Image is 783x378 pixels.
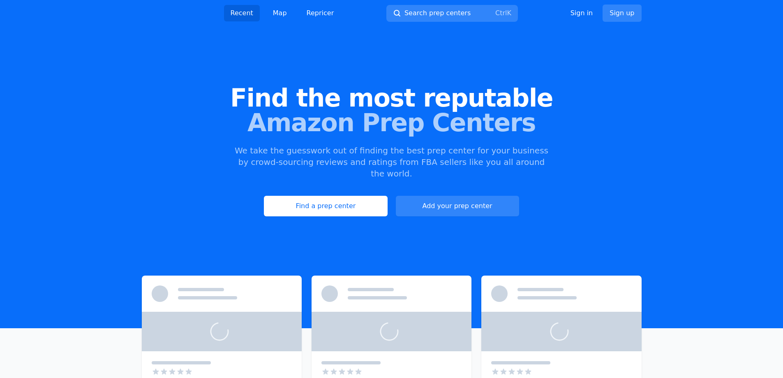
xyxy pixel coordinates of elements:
kbd: Ctrl [495,9,507,17]
a: Sign up [603,5,641,22]
p: We take the guesswork out of finding the best prep center for your business by crowd-sourcing rev... [234,145,550,179]
span: Amazon Prep Centers [13,110,770,135]
a: Add your prep center [396,196,519,216]
span: Search prep centers [404,8,471,18]
img: PrepCenter [142,7,208,19]
span: Find the most reputable [13,86,770,110]
a: Recent [224,5,260,21]
button: Search prep centersCtrlK [386,5,518,22]
a: Find a prep center [264,196,387,216]
a: Repricer [300,5,341,21]
a: Sign in [571,8,593,18]
a: Map [266,5,293,21]
kbd: K [507,9,511,17]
